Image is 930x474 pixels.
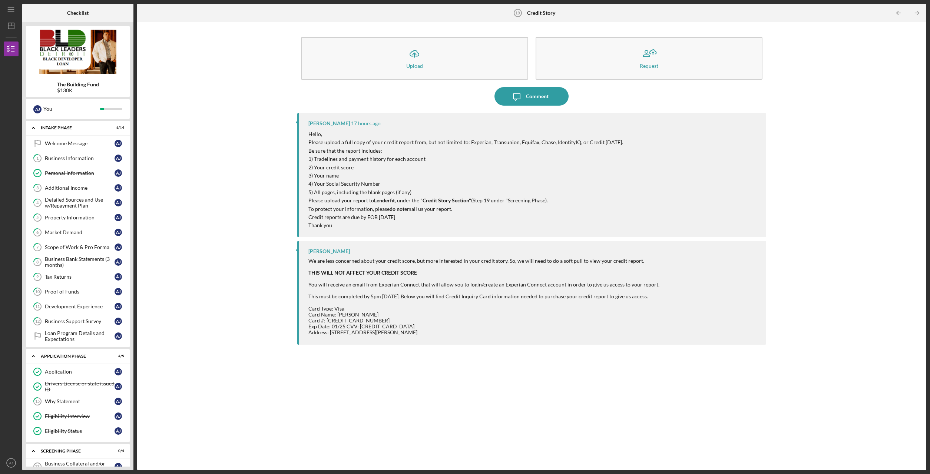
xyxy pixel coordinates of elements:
tspan: 1 [36,156,39,161]
tspan: 7 [36,245,39,250]
div: $130K [57,87,99,93]
div: A J [115,214,122,221]
a: 17Business Collateral and/or Accounts ReceivablesAJ [30,459,126,474]
a: Personal InformationAJ [30,166,126,180]
tspan: 11 [35,304,40,309]
div: Business Collateral and/or Accounts Receivables [45,461,115,473]
a: Loan Program Details and ExpectationsAJ [30,329,126,344]
div: Welcome Message [45,140,115,146]
div: Property Information [45,215,115,221]
tspan: 10 [35,289,40,294]
tspan: 12 [35,319,40,324]
strong: THIS WILL NOT AFFECT YOUR CREDIT SCORE [308,269,417,276]
b: The Building Fund [57,82,99,87]
a: Eligibility InterviewAJ [30,409,126,424]
div: A J [115,155,122,162]
div: Tax Returns [45,274,115,280]
strong: do not [390,206,404,212]
div: A J [115,288,122,295]
div: Drivers License or state issued ID [45,381,115,392]
div: A J [115,463,122,470]
div: A J [115,184,122,192]
div: Detailed Sources and Use w/Repayment Plan [45,197,115,209]
div: A J [115,140,122,147]
p: 3) Your name [308,172,623,180]
a: 12Business Support SurveyAJ [30,314,126,329]
div: Address: [STREET_ADDRESS][PERSON_NAME] [308,329,659,335]
img: Product logo [26,30,130,74]
a: 1Business InformationAJ [30,151,126,166]
tspan: 9 [36,275,39,279]
div: 1 / 14 [111,126,124,130]
div: Exp Date: 01/25 CVV: [CREDIT_CARD_DATA] [308,324,659,329]
div: Business Support Survey [45,318,115,324]
div: A J [115,318,122,325]
p: Thank you [308,221,623,229]
div: A J [33,105,42,113]
div: A J [115,427,122,435]
a: 11Development ExperienceAJ [30,299,126,314]
div: 0 / 4 [111,449,124,453]
div: A J [115,258,122,266]
div: Intake Phase [41,126,106,130]
div: Business Information [45,155,115,161]
div: Screening Phase [41,449,106,453]
strong: Lenderfit [374,197,395,203]
div: Proof of Funds [45,289,115,295]
p: Credit reports are due by EOB [DATE] [308,213,623,221]
div: Personal Information [45,170,115,176]
div: We are less concerned about your credit score, but more interested in your credit story. So, we w... [308,258,659,264]
a: Eligibility StatusAJ [30,424,126,438]
tspan: 15 [35,399,40,404]
div: A J [115,332,122,340]
a: Welcome MessageAJ [30,136,126,151]
p: Hello, [308,130,623,138]
a: 9Tax ReturnsAJ [30,269,126,284]
div: Why Statement [45,398,115,404]
div: You [43,103,100,115]
div: Card #: [CREDIT_CARD_NUMBER] [308,318,659,324]
p: Please upload a full copy of your credit report from, but not limited to: Experian, Transunion, E... [308,138,623,146]
div: Comment [526,87,549,106]
a: 4Detailed Sources and Use w/Repayment PlanAJ [30,195,126,210]
div: 4 / 5 [111,354,124,358]
b: Checklist [67,10,89,16]
div: Loan Program Details and Expectations [45,330,115,342]
div: [PERSON_NAME] [308,248,350,254]
p: 4) Your Social Security Number [308,180,623,188]
a: 15Why StatementAJ [30,394,126,409]
text: AJ [9,461,13,465]
a: 8Business Bank Statements (3 months)AJ [30,255,126,269]
div: Application [45,369,115,375]
a: 6Market DemandAJ [30,225,126,240]
div: Card Name: [PERSON_NAME] [308,312,659,318]
a: ApplicationAJ [30,364,126,379]
tspan: 8 [36,260,39,265]
tspan: 3 [36,186,39,190]
button: Comment [494,87,569,106]
div: A J [115,243,122,251]
div: A J [115,412,122,420]
p: To protect your information, please email us your report. [308,205,623,213]
div: Eligibility Status [45,428,115,434]
div: A J [115,169,122,177]
tspan: 5 [36,215,39,220]
tspan: 17 [35,464,39,469]
p: 5) All pages, including the blank pages (if any) [308,188,623,196]
a: 3Additional IncomeAJ [30,180,126,195]
div: [PERSON_NAME] [308,120,350,126]
a: Drivers License or state issued IDAJ [30,379,126,394]
div: Card Type: Visa [308,306,659,312]
div: A J [115,229,122,236]
p: 2) Your credit score [308,163,623,172]
div: A J [115,368,122,375]
tspan: 4 [36,200,39,205]
div: Eligibility Interview [45,413,115,419]
p: Be sure that the report includes: [308,147,623,155]
div: Application Phase [41,354,106,358]
a: 10Proof of FundsAJ [30,284,126,299]
a: 7Scope of Work & Pro FormaAJ [30,240,126,255]
div: Scope of Work & Pro Forma [45,244,115,250]
div: Additional Income [45,185,115,191]
div: Development Experience [45,304,115,309]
